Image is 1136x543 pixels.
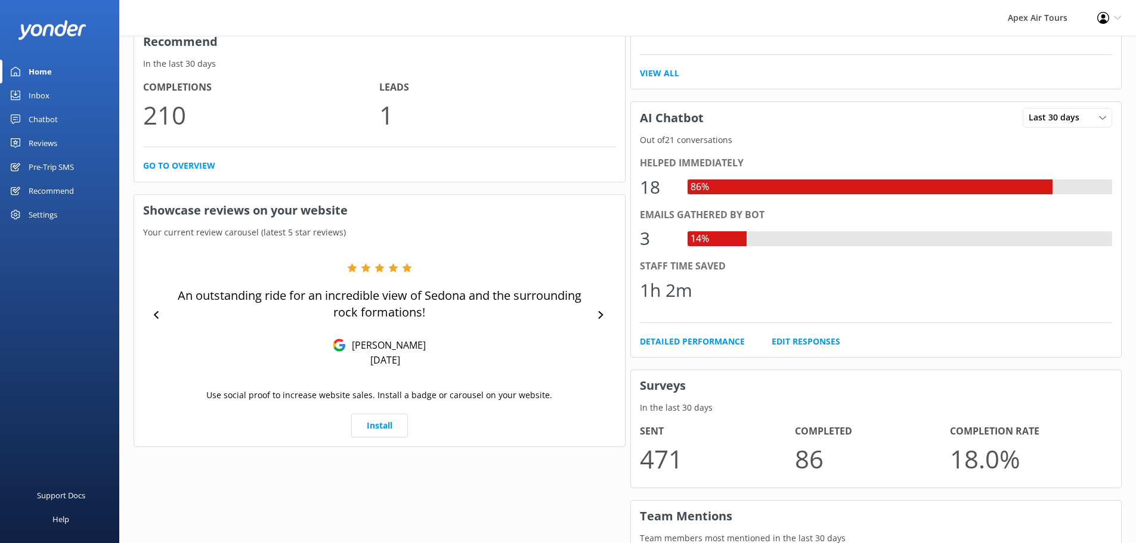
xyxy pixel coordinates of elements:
[640,173,676,201] div: 18
[167,287,592,321] p: An outstanding ride for an incredible view of Sedona and the surrounding rock formations!
[640,276,692,305] div: 1h 2m
[134,57,625,70] p: In the last 30 days
[143,80,379,95] h4: Completions
[688,231,712,247] div: 14%
[134,226,625,239] p: Your current review carousel (latest 5 star reviews)
[379,95,615,135] p: 1
[18,20,86,40] img: yonder-white-logo.png
[351,414,408,437] a: Install
[143,159,215,172] a: Go to overview
[29,155,74,179] div: Pre-Trip SMS
[640,439,795,479] p: 471
[950,439,1105,479] p: 18.0 %
[640,207,1113,223] div: Emails gathered by bot
[52,507,69,531] div: Help
[379,80,615,95] h4: Leads
[640,156,1113,171] div: Helped immediately
[640,424,795,439] h4: Sent
[29,60,52,83] div: Home
[370,353,400,367] p: [DATE]
[37,483,85,507] div: Support Docs
[29,107,58,131] div: Chatbot
[640,224,676,253] div: 3
[143,95,379,135] p: 210
[29,83,49,107] div: Inbox
[333,339,346,352] img: Google Reviews
[631,134,1122,147] p: Out of 21 conversations
[631,401,1122,414] p: In the last 30 days
[631,370,1122,401] h3: Surveys
[631,103,713,134] h3: AI Chatbot
[29,179,74,203] div: Recommend
[134,195,625,226] h3: Showcase reviews on your website
[346,339,426,352] p: [PERSON_NAME]
[640,259,1113,274] div: Staff time saved
[134,26,625,57] h3: Recommend
[1029,111,1087,124] span: Last 30 days
[206,389,552,402] p: Use social proof to increase website sales. Install a badge or carousel on your website.
[795,424,950,439] h4: Completed
[640,67,679,80] a: View All
[795,439,950,479] p: 86
[772,335,840,348] a: Edit Responses
[29,203,57,226] div: Settings
[640,335,745,348] a: Detailed Performance
[29,131,57,155] div: Reviews
[688,179,712,195] div: 86%
[631,501,1122,532] h3: Team Mentions
[950,424,1105,439] h4: Completion Rate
